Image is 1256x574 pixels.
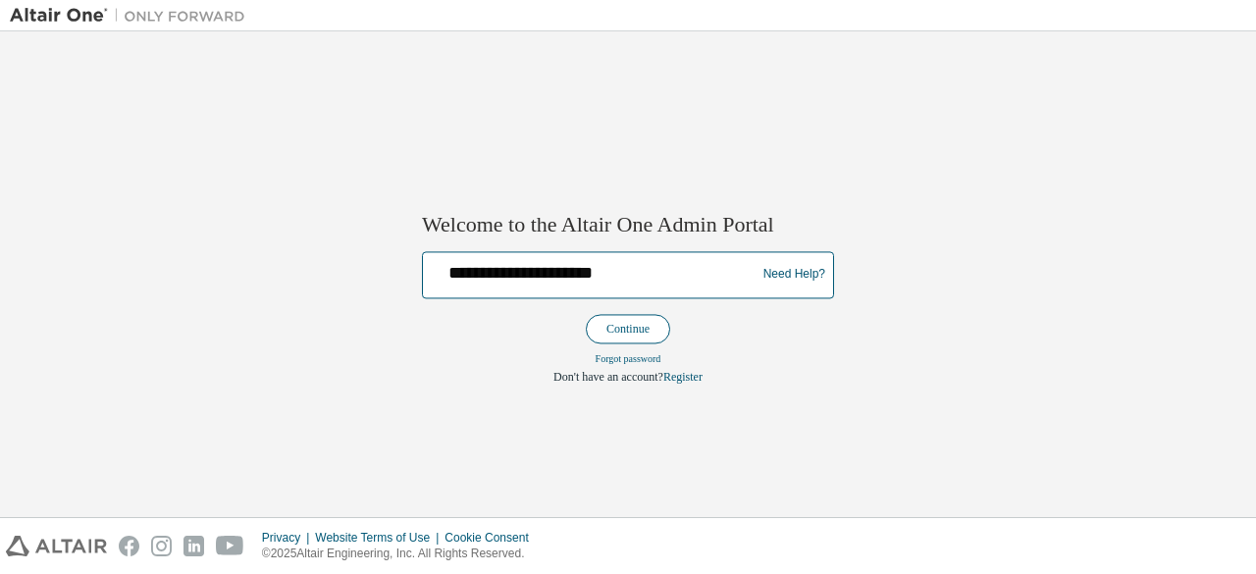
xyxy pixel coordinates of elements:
a: Need Help? [763,275,825,276]
span: Don't have an account? [553,370,663,384]
img: instagram.svg [151,536,172,556]
img: facebook.svg [119,536,139,556]
a: Forgot password [596,353,661,364]
div: Privacy [262,530,315,546]
p: © 2025 Altair Engineering, Inc. All Rights Reserved. [262,546,541,562]
h2: Welcome to the Altair One Admin Portal [422,212,834,239]
img: youtube.svg [216,536,244,556]
a: Register [663,370,703,384]
img: altair_logo.svg [6,536,107,556]
img: Altair One [10,6,255,26]
button: Continue [586,314,670,343]
img: linkedin.svg [183,536,204,556]
div: Cookie Consent [445,530,540,546]
div: Website Terms of Use [315,530,445,546]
